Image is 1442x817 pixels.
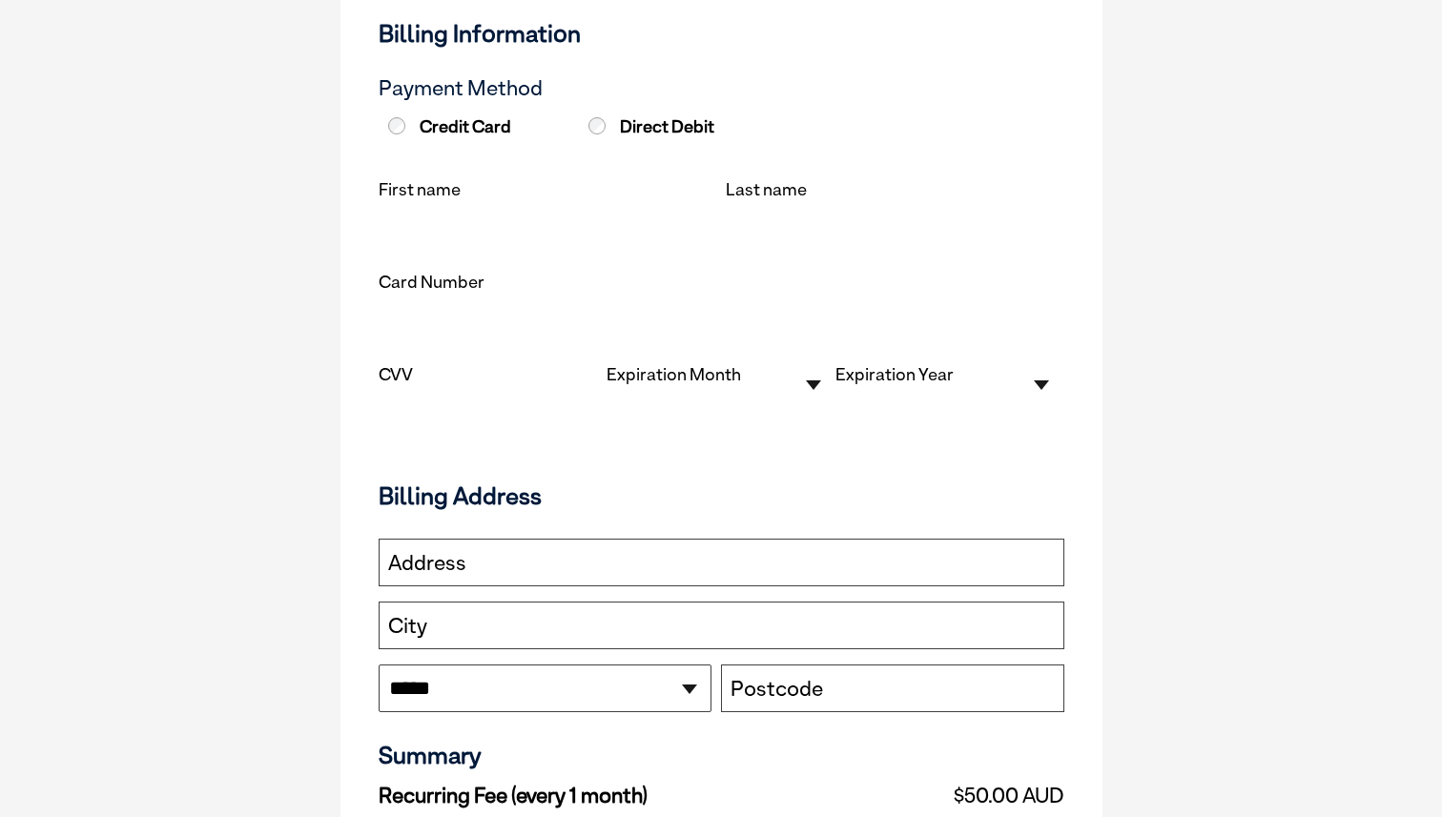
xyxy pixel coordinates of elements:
label: CVV [379,364,413,384]
input: Credit Card [388,117,405,134]
label: Card Number [379,272,484,292]
label: Address [388,551,466,576]
label: Postcode [731,677,823,702]
label: Last name [726,179,807,199]
input: Direct Debit [588,117,606,134]
label: First name [379,179,461,199]
td: $50.00 AUD [860,779,1063,813]
label: Credit Card [383,116,580,137]
h3: Billing Information [379,19,1064,48]
label: City [388,614,427,639]
h3: Summary [379,741,1064,769]
h3: Payment Method [379,76,1064,101]
h3: Billing Address [379,481,1064,510]
td: Recurring Fee (every 1 month) [379,779,861,813]
label: Direct Debit [584,116,780,137]
label: Expiration Month [607,364,741,384]
label: Expiration Year [835,364,954,384]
